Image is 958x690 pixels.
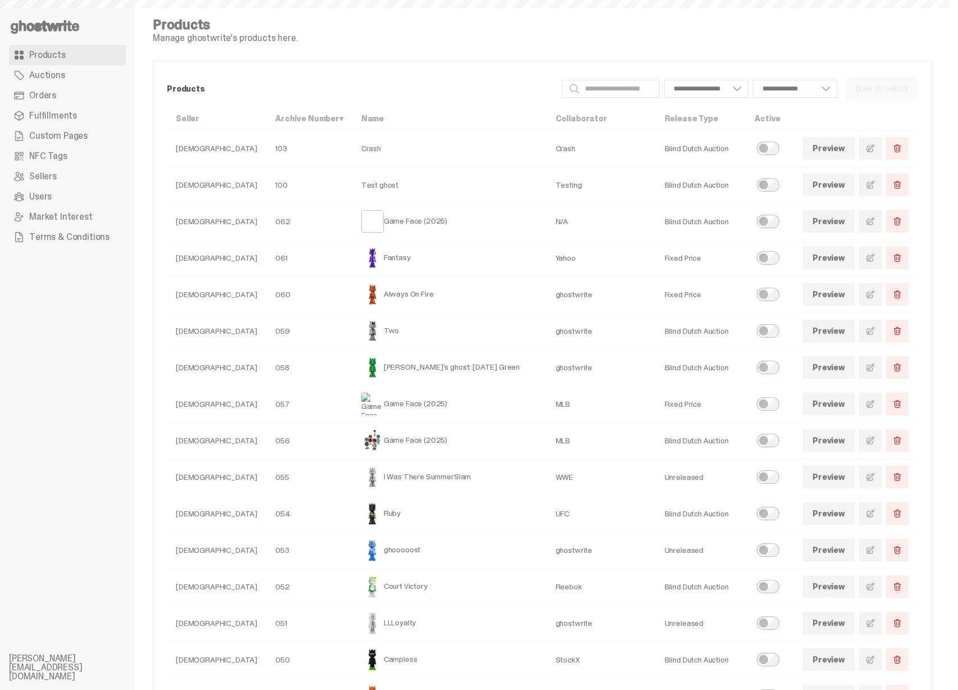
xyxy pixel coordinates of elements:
[361,210,384,233] img: Game Face (2025)
[29,111,77,120] span: Fulfillments
[167,386,266,423] td: [DEMOGRAPHIC_DATA]
[167,276,266,313] td: [DEMOGRAPHIC_DATA]
[361,356,384,379] img: Schrödinger's ghost: Sunday Green
[803,174,855,196] a: Preview
[352,386,547,423] td: Game Face (2025)
[167,459,266,496] td: [DEMOGRAPHIC_DATA]
[266,276,352,313] td: 060
[656,569,746,605] td: Blind Dutch Auction
[547,167,656,203] td: Testing
[547,107,656,130] th: Collaborator
[656,240,746,276] td: Fixed Price
[656,107,746,130] th: Release Type
[886,174,909,196] button: Delete Product
[656,459,746,496] td: Unreleased
[153,18,298,31] h4: Products
[29,71,65,80] span: Auctions
[29,212,93,221] span: Market Interest
[656,642,746,678] td: Blind Dutch Auction
[167,240,266,276] td: [DEMOGRAPHIC_DATA]
[266,496,352,532] td: 054
[9,166,126,187] a: Sellers
[352,107,547,130] th: Name
[352,423,547,459] td: Game Face (2025)
[352,496,547,532] td: Ruby
[361,283,384,306] img: Always On Fire
[886,137,909,160] button: Delete Product
[803,612,855,634] a: Preview
[656,423,746,459] td: Blind Dutch Auction
[352,130,547,167] td: Crash
[9,106,126,126] a: Fulfillments
[266,240,352,276] td: 061
[266,130,352,167] td: 103
[803,210,855,233] a: Preview
[266,203,352,240] td: 062
[352,605,547,642] td: LLLoyalty
[547,496,656,532] td: UFC
[547,130,656,167] td: Crash
[167,605,266,642] td: [DEMOGRAPHIC_DATA]
[547,276,656,313] td: ghostwrite
[656,276,746,313] td: Fixed Price
[886,320,909,342] button: Delete Product
[167,423,266,459] td: [DEMOGRAPHIC_DATA]
[29,172,57,181] span: Sellers
[656,349,746,386] td: Blind Dutch Auction
[656,605,746,642] td: Unreleased
[352,569,547,605] td: Court Victory
[803,137,855,160] a: Preview
[352,642,547,678] td: Campless
[167,130,266,167] td: [DEMOGRAPHIC_DATA]
[656,203,746,240] td: Blind Dutch Auction
[547,386,656,423] td: MLB
[361,466,384,488] img: I Was There SummerSlam
[167,349,266,386] td: [DEMOGRAPHIC_DATA]
[275,114,343,124] a: Archive Number▾
[9,654,144,681] li: [PERSON_NAME][EMAIL_ADDRESS][DOMAIN_NAME]
[547,240,656,276] td: Yahoo
[547,605,656,642] td: ghostwrite
[352,203,547,240] td: Game Face (2025)
[361,575,384,598] img: Court Victory
[547,349,656,386] td: ghostwrite
[886,283,909,306] button: Delete Product
[547,642,656,678] td: StockX
[352,240,547,276] td: Fantasy
[803,429,855,452] a: Preview
[755,114,780,124] a: Active
[361,648,384,671] img: Campless
[656,532,746,569] td: Unreleased
[803,247,855,269] a: Preview
[547,459,656,496] td: WWE
[803,648,855,671] a: Preview
[9,45,126,65] a: Products
[547,569,656,605] td: Reebok
[803,539,855,561] a: Preview
[9,207,126,227] a: Market Interest
[29,152,67,161] span: NFC Tags
[886,356,909,379] button: Delete Product
[266,569,352,605] td: 052
[886,648,909,671] button: Delete Product
[656,386,746,423] td: Fixed Price
[167,642,266,678] td: [DEMOGRAPHIC_DATA]
[9,146,126,166] a: NFC Tags
[886,466,909,488] button: Delete Product
[656,313,746,349] td: Blind Dutch Auction
[266,313,352,349] td: 059
[803,575,855,598] a: Preview
[29,192,52,201] span: Users
[266,605,352,642] td: 051
[167,107,266,130] th: Seller
[9,126,126,146] a: Custom Pages
[9,85,126,106] a: Orders
[803,393,855,415] a: Preview
[167,569,266,605] td: [DEMOGRAPHIC_DATA]
[656,167,746,203] td: Blind Dutch Auction
[656,130,746,167] td: Blind Dutch Auction
[803,356,855,379] a: Preview
[266,532,352,569] td: 053
[29,131,88,140] span: Custom Pages
[803,320,855,342] a: Preview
